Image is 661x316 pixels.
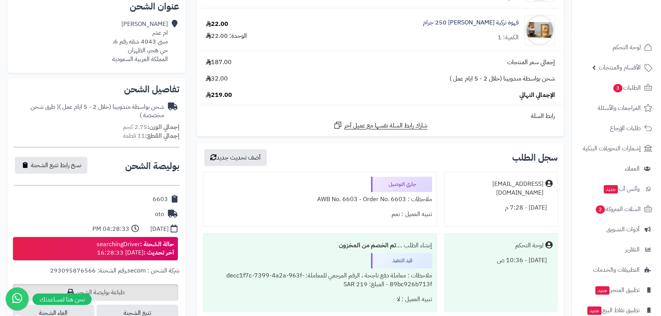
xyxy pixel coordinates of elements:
span: المراجعات والأسئلة [598,103,641,113]
div: ملاحظات : AWB No. 6603 - Order No. 6603 [208,192,432,207]
span: جديد [587,306,601,315]
span: نسخ رابط تتبع الشحنة [31,161,81,170]
a: العملاء [576,160,656,178]
div: [DATE] - 7:28 م [449,200,553,215]
span: أدوات التسويق [606,224,640,235]
a: وآتس آبجديد [576,180,656,198]
span: السلات المتروكة [595,204,641,214]
span: 2 [595,205,605,214]
div: لوحة التحكم [515,241,543,250]
span: شارك رابط السلة نفسها مع عميل آخر [344,121,427,130]
span: إجمالي سعر المنتجات [507,58,555,67]
span: شحن بواسطة مندوبينا (خلال 2 - 5 ايام عمل ) [450,74,555,83]
small: 11 قطعة [123,131,179,140]
button: نسخ رابط تتبع الشحنة [15,157,87,174]
div: شحن بواسطة مندوبينا (خلال 2 - 5 ايام عمل ) [14,103,164,120]
strong: إجمالي القطع: [145,131,179,140]
h2: بوليصة الشحن [125,161,179,171]
div: ملاحظات : معاملة دفع ناجحة ، الرقم المرجعي للمعاملة: decc1f7c-7399-4a2a-963f-89bc926b713f - المبل... [208,268,432,292]
a: الطلبات3 [576,79,656,97]
a: شارك رابط السلة نفسها مع عميل آخر [333,121,427,130]
span: 3 [613,84,623,93]
div: الكمية: 1 [498,33,519,42]
span: طلبات الإرجاع [610,123,641,134]
span: جديد [595,286,609,295]
a: طلبات الإرجاع [576,119,656,137]
span: التقارير [625,244,640,255]
span: الإجمالي النهائي [519,91,555,100]
div: رابط السلة [200,112,561,121]
a: التطبيقات والخدمات [576,261,656,279]
small: 2.75 كجم [123,123,179,132]
div: الوحدة: 22.00 [206,32,247,40]
h3: سجل الطلب [512,153,558,162]
a: تطبيق المتجرجديد [576,281,656,299]
span: تطبيق المتجر [595,285,640,295]
strong: حالة الشحنة : [140,240,174,249]
a: أدوات التسويق [576,220,656,239]
span: ( طرق شحن مخصصة ) [31,102,164,120]
span: الأقسام والمنتجات [599,62,641,73]
span: 32.00 [206,74,228,83]
h2: عنوان الشحن [14,2,179,11]
div: [DATE] - 10:36 ص [449,253,553,268]
div: قيد التنفيذ [371,253,432,268]
button: أضف تحديث جديد [204,149,267,166]
a: إشعارات التحويلات البنكية [576,139,656,158]
div: searchingDriver [DATE] 16:28:33 [97,240,174,258]
div: إنشاء الطلب .... [208,238,432,253]
span: وآتس آب [603,184,640,194]
img: logo-2.png [609,6,654,22]
div: oto [155,210,164,219]
span: شركة الشحن : secom [127,266,179,275]
strong: آخر تحديث : [143,248,174,257]
a: طباعة بوليصة الشحن [13,284,178,301]
a: قهوة تركية [PERSON_NAME] 250 جرام [423,18,519,27]
span: لوحة التحكم [613,42,641,53]
a: التقارير [576,240,656,259]
span: التطبيقات والخدمات [593,264,640,275]
span: تطبيق نقاط البيع [587,305,640,316]
span: إشعارات التحويلات البنكية [583,143,641,154]
div: تنبيه العميل : لا [208,292,432,307]
b: تم الخصم من المخزون [339,241,396,250]
span: رقم الشحنة: 293095876566 [50,266,126,275]
img: 1717766279-fa99f716-0599-4ad0-9957-ea023a4f3112-90x90.jpg [525,15,555,45]
div: [DATE] [150,225,169,234]
div: 04:28:33 PM [92,225,129,234]
span: العملاء [625,163,640,174]
div: 6603 [153,195,168,204]
a: المراجعات والأسئلة [576,99,656,117]
span: جديد [604,185,618,193]
h2: تفاصيل الشحن [14,85,179,94]
span: الطلبات [613,82,641,93]
div: , [14,266,179,284]
div: تنبيه العميل : نعم [208,207,432,222]
div: 22.00 [206,20,228,29]
div: جاري التوصيل [371,177,432,192]
div: [EMAIL_ADDRESS][DOMAIN_NAME] [449,180,543,197]
a: لوحة التحكم [576,38,656,56]
strong: إجمالي الوزن: [147,123,179,132]
a: السلات المتروكة2 [576,200,656,218]
div: [PERSON_NAME] ام عشر مبنى 4043 شقه رقم 6، حي هجر، الظهران المملكة العربية السعودية [112,20,168,63]
span: 187.00 [206,58,232,67]
span: 219.00 [206,91,232,100]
